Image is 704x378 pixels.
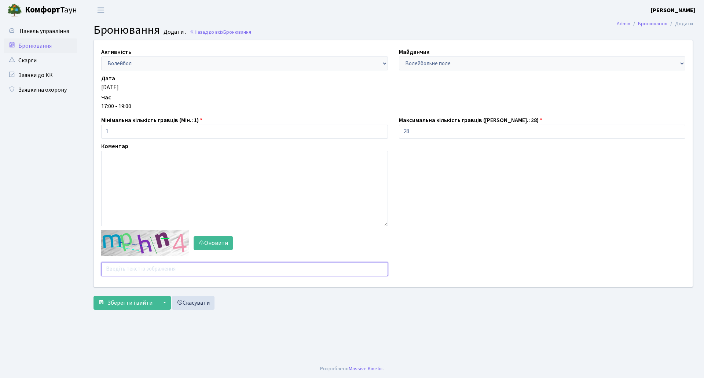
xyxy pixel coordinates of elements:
[651,6,695,15] a: [PERSON_NAME]
[4,38,77,53] a: Бронювання
[638,20,667,27] a: Бронювання
[101,93,111,102] label: Час
[101,83,685,92] div: [DATE]
[101,48,131,56] label: Активність
[92,4,110,16] button: Переключити навігацію
[101,74,115,83] label: Дата
[617,20,630,27] a: Admin
[399,116,542,125] label: Максимальна кількість гравців ([PERSON_NAME].: 28)
[25,4,60,16] b: Комфорт
[4,68,77,82] a: Заявки до КК
[190,29,251,36] a: Назад до всіхБронювання
[101,230,189,256] img: default
[101,116,202,125] label: Мінімальна кількість гравців (Мін.: 1)
[606,16,704,32] nav: breadcrumb
[7,3,22,18] img: logo.png
[194,236,233,250] button: Оновити
[93,22,160,38] span: Бронювання
[4,82,77,97] a: Заявки на охорону
[651,6,695,14] b: [PERSON_NAME]
[25,4,77,16] span: Таун
[320,365,384,373] div: Розроблено .
[172,296,214,310] a: Скасувати
[4,24,77,38] a: Панель управління
[101,142,128,151] label: Коментар
[93,296,157,310] button: Зберегти і вийти
[399,48,429,56] label: Майданчик
[223,29,251,36] span: Бронювання
[4,53,77,68] a: Скарги
[107,299,153,307] span: Зберегти і вийти
[19,27,69,35] span: Панель управління
[349,365,383,373] a: Massive Kinetic
[667,20,693,28] li: Додати
[162,29,186,36] small: Додати .
[101,102,685,111] div: 17:00 - 19:00
[101,262,388,276] input: Введіть текст із зображення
